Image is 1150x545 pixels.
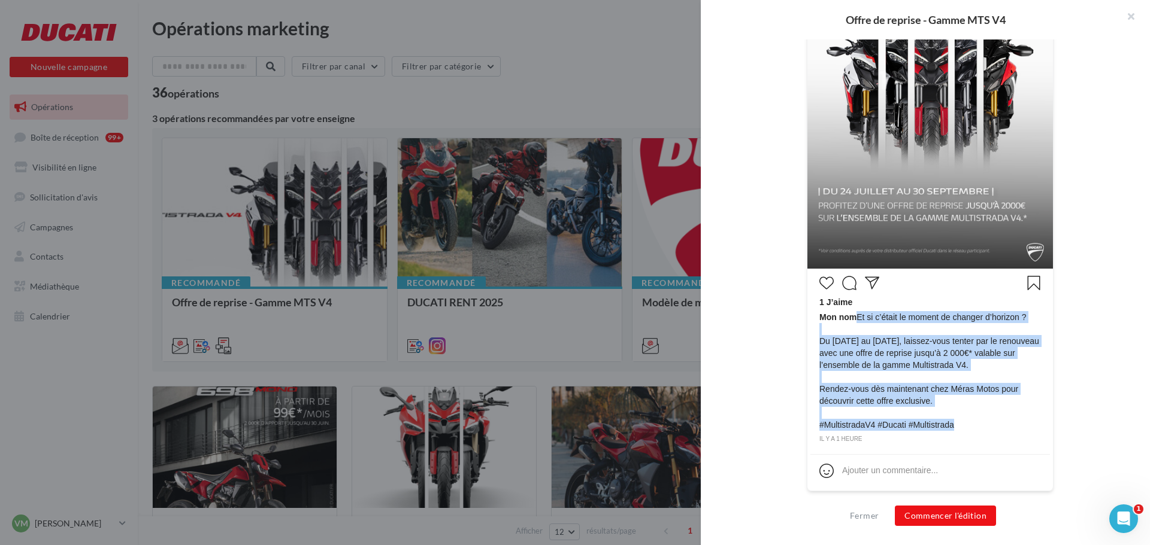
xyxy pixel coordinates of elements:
[895,506,996,526] button: Commencer l'édition
[819,296,1041,311] div: 1 J’aime
[819,464,834,478] svg: Emoji
[807,491,1054,507] div: La prévisualisation est non-contractuelle
[1027,276,1041,290] svg: Enregistrer
[1109,504,1138,533] iframe: Intercom live chat
[842,276,857,290] svg: Commenter
[1134,504,1143,514] span: 1
[819,276,834,290] svg: J’aime
[845,509,883,523] button: Fermer
[819,312,857,322] span: Mon nom
[842,464,938,476] div: Ajouter un commentaire...
[720,14,1131,25] div: Offre de reprise - Gamme MTS V4
[819,434,1041,444] div: il y a 1 heure
[865,276,879,290] svg: Partager la publication
[819,311,1041,431] span: Et si c’était le moment de changer d’horizon ? Du [DATE] au [DATE], laissez-vous tenter par le re...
